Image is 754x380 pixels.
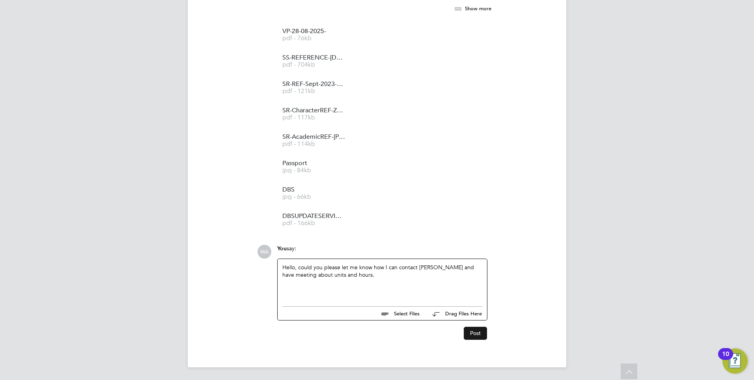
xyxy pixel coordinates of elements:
a: SR-AcademicREF-[PERSON_NAME] pdf - 114kb [282,134,345,147]
span: pdf - 114kb [282,141,345,147]
span: pdf - 704kb [282,62,345,68]
span: SR-CharacterREF-Zaman-EffatKhah [282,108,345,114]
span: DBSUPDATESERVICE-YES [282,213,345,219]
span: SR-REF-Sept-2023-Feb-2024-April-2024-June-2024-[PERSON_NAME] [282,81,345,87]
span: pdf - 166kb [282,220,345,226]
span: SS-REFERENCE-[DATE]-[DATE]-EDUCATIONHUB [282,55,345,61]
span: jpg - 66kb [282,194,345,200]
a: SR-REF-Sept-2023-Feb-2024-April-2024-June-2024-[PERSON_NAME] pdf - 121kb [282,81,345,94]
span: VP-28-08-2025- [282,28,345,34]
button: Post [464,327,487,339]
a: DBS jpg - 66kb [282,187,345,200]
span: pdf - 121kb [282,88,345,94]
div: 10 [722,354,729,364]
div: Hello, could you please let me know how I can contact [PERSON_NAME] and have meeting about units ... [282,264,482,298]
button: Drag Files Here [426,305,482,322]
span: Passport [282,160,345,166]
a: VP-28-08-2025- pdf - 76kb [282,28,345,41]
span: SR-AcademicREF-[PERSON_NAME] [282,134,345,140]
a: SR-CharacterREF-Zaman-EffatKhah pdf - 117kb [282,108,345,121]
a: Passport jpg - 84kb [282,160,345,173]
span: Show more [465,5,491,12]
div: say: [277,245,487,259]
span: You [277,245,287,252]
span: pdf - 117kb [282,115,345,121]
button: Open Resource Center, 10 new notifications [722,348,748,374]
span: jpg - 84kb [282,168,345,173]
span: MA [258,245,271,259]
span: DBS [282,187,345,193]
span: pdf - 76kb [282,35,345,41]
a: SS-REFERENCE-[DATE]-[DATE]-EDUCATIONHUB pdf - 704kb [282,55,345,68]
a: DBSUPDATESERVICE-YES pdf - 166kb [282,213,345,226]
